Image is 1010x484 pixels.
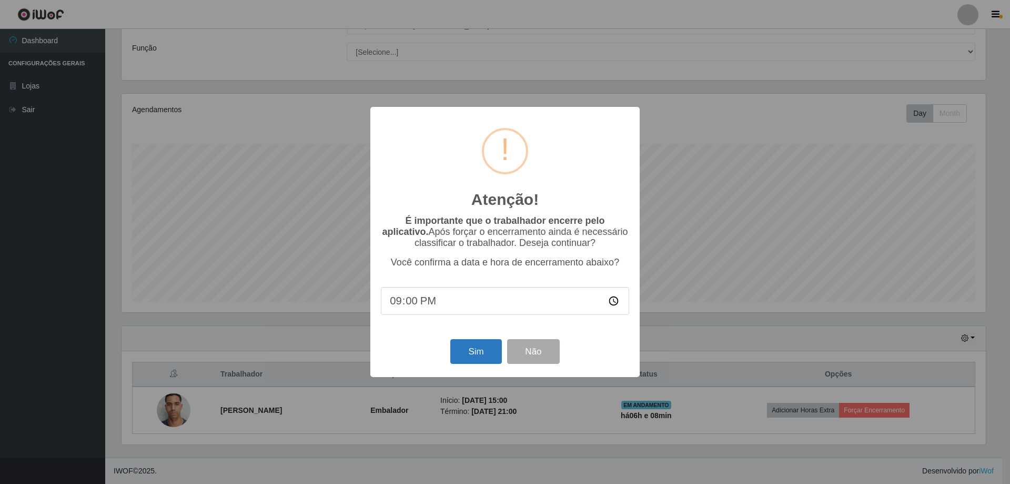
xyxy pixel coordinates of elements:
button: Não [507,339,559,364]
p: Após forçar o encerramento ainda é necessário classificar o trabalhador. Deseja continuar? [381,215,629,249]
button: Sim [450,339,501,364]
p: Você confirma a data e hora de encerramento abaixo? [381,257,629,268]
h2: Atenção! [471,190,539,209]
b: É importante que o trabalhador encerre pelo aplicativo. [382,215,604,237]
